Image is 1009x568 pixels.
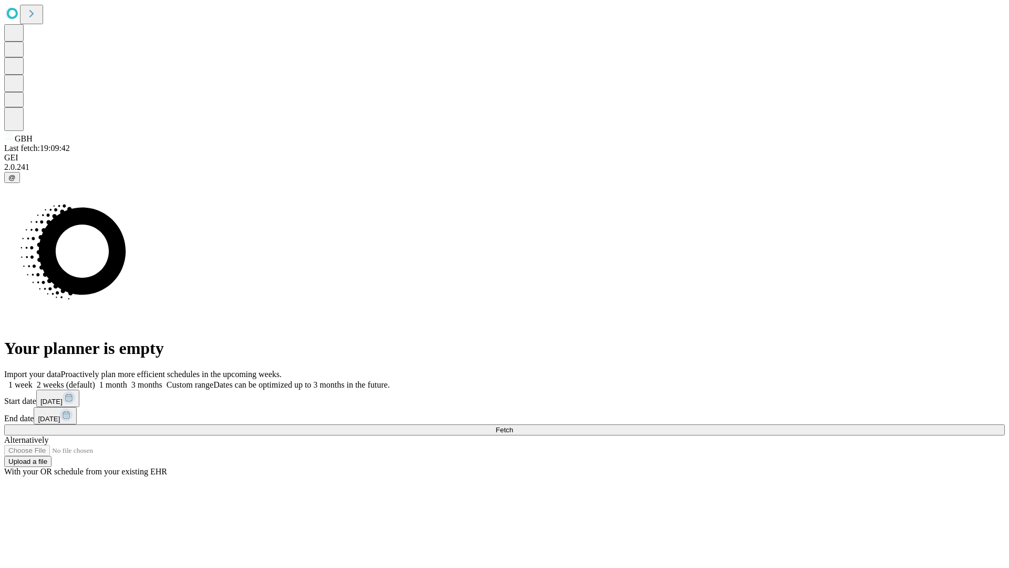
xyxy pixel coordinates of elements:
[4,467,167,476] span: With your OR schedule from your existing EHR
[4,407,1005,424] div: End date
[213,380,389,389] span: Dates can be optimized up to 3 months in the future.
[4,339,1005,358] h1: Your planner is empty
[34,407,77,424] button: [DATE]
[4,435,48,444] span: Alternatively
[40,398,63,405] span: [DATE]
[8,174,16,181] span: @
[37,380,95,389] span: 2 weeks (default)
[8,380,33,389] span: 1 week
[131,380,162,389] span: 3 months
[36,390,79,407] button: [DATE]
[4,370,61,379] span: Import your data
[38,415,60,423] span: [DATE]
[4,153,1005,163] div: GEI
[167,380,213,389] span: Custom range
[4,172,20,183] button: @
[4,456,52,467] button: Upload a file
[4,144,70,153] span: Last fetch: 19:09:42
[15,134,33,143] span: GBH
[496,426,513,434] span: Fetch
[4,163,1005,172] div: 2.0.241
[99,380,127,389] span: 1 month
[61,370,282,379] span: Proactively plan more efficient schedules in the upcoming weeks.
[4,424,1005,435] button: Fetch
[4,390,1005,407] div: Start date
